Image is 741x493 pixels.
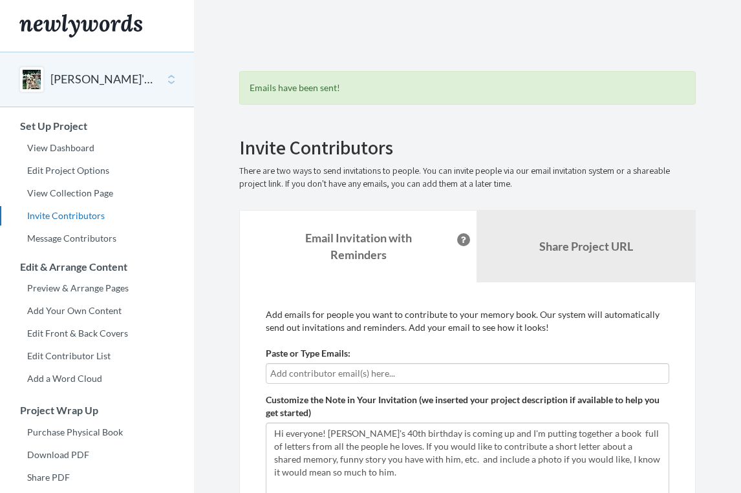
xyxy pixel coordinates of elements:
[19,14,142,37] img: Newlywords logo
[539,239,633,253] b: Share Project URL
[1,120,194,132] h3: Set Up Project
[266,347,350,360] label: Paste or Type Emails:
[640,454,728,487] iframe: Opens a widget where you can chat to one of our agents
[266,393,669,419] label: Customize the Note in Your Invitation (we inserted your project description if available to help ...
[1,261,194,273] h3: Edit & Arrange Content
[239,165,696,191] p: There are two ways to send invitations to people. You can invite people via our email invitation ...
[266,308,669,334] p: Add emails for people you want to contribute to your memory book. Our system will automatically s...
[50,71,155,88] button: [PERSON_NAME]'s 40th Birthday
[270,366,665,381] input: Add contributor email(s) here...
[1,404,194,416] h3: Project Wrap Up
[239,137,696,158] h2: Invite Contributors
[305,231,412,262] strong: Email Invitation with Reminders
[239,71,696,105] div: Emails have been sent!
